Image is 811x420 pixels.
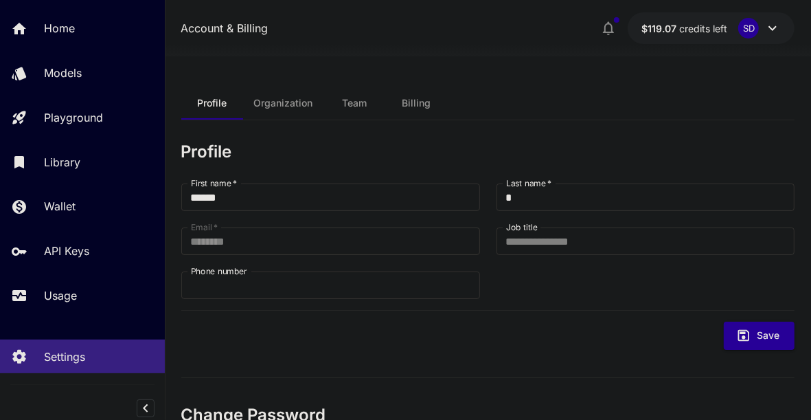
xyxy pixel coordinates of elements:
[44,109,103,126] p: Playground
[44,349,85,365] p: Settings
[44,198,76,214] p: Wallet
[44,154,80,170] p: Library
[137,399,155,417] button: Collapse sidebar
[506,177,551,189] label: Last name
[641,23,679,34] span: $119.07
[191,221,218,233] label: Email
[679,23,727,34] span: credits left
[402,97,431,109] span: Billing
[343,97,367,109] span: Team
[724,322,795,350] button: Save
[742,354,811,420] iframe: Chat Widget
[181,20,269,36] a: Account & Billing
[191,177,237,189] label: First name
[506,221,538,233] label: Job title
[254,97,313,109] span: Organization
[738,18,759,38] div: SD
[191,265,247,277] label: Phone number
[44,243,89,259] p: API Keys
[44,65,82,81] p: Models
[641,21,727,36] div: $119.06904
[181,20,269,36] nav: breadcrumb
[628,12,795,44] button: $119.06904SD
[181,142,795,162] h3: Profile
[197,97,227,109] span: Profile
[44,20,75,36] p: Home
[44,287,77,304] p: Usage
